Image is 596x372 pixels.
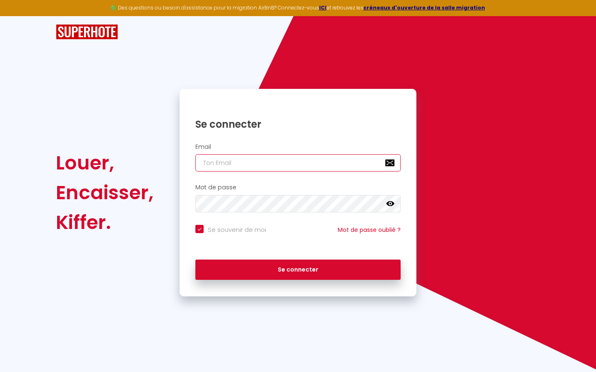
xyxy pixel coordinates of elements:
[195,143,401,150] h2: Email
[56,24,118,40] img: SuperHote logo
[338,226,401,234] a: Mot de passe oublié ?
[56,178,154,207] div: Encaisser,
[195,118,401,131] h1: Se connecter
[7,3,31,28] button: Ouvrir le widget de chat LiveChat
[363,4,485,11] a: créneaux d'ouverture de la salle migration
[195,184,401,191] h2: Mot de passe
[56,207,154,237] div: Kiffer.
[195,260,401,280] button: Se connecter
[195,154,401,172] input: Ton Email
[56,148,154,178] div: Louer,
[319,4,327,11] a: ICI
